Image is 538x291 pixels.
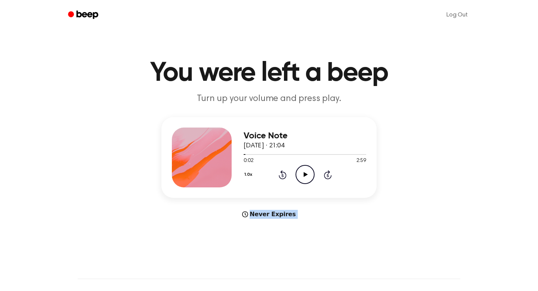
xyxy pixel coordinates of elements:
[244,157,253,165] span: 0:02
[244,143,285,149] span: [DATE] · 21:04
[161,210,377,219] div: Never Expires
[63,8,105,22] a: Beep
[78,60,460,87] h1: You were left a beep
[244,168,255,181] button: 1.0x
[439,6,475,24] a: Log Out
[356,157,366,165] span: 2:59
[126,93,412,105] p: Turn up your volume and press play.
[244,131,366,141] h3: Voice Note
